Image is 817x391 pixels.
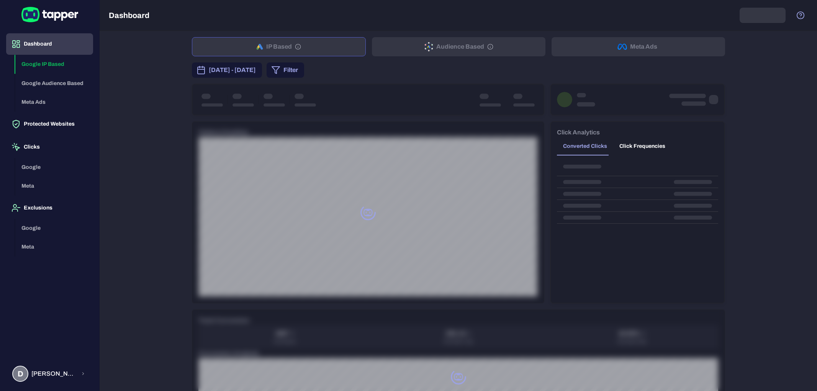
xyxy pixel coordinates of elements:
button: Dashboard [6,33,93,55]
div: D [12,366,28,382]
button: D[PERSON_NAME] [PERSON_NAME] [6,363,93,385]
h6: Click Analytics [557,128,600,137]
button: Filter [267,62,304,78]
button: Protected Websites [6,113,93,135]
a: Protected Websites [6,120,93,127]
button: Exclusions [6,197,93,219]
span: [DATE] - [DATE] [209,65,256,75]
button: Click Frequencies [613,137,671,155]
h5: Dashboard [109,11,149,20]
a: Clicks [6,143,93,150]
button: Clicks [6,136,93,158]
button: Converted Clicks [557,137,613,155]
a: Exclusions [6,204,93,211]
a: Dashboard [6,40,93,47]
span: [PERSON_NAME] [PERSON_NAME] [31,370,76,378]
button: [DATE] - [DATE] [192,62,262,78]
